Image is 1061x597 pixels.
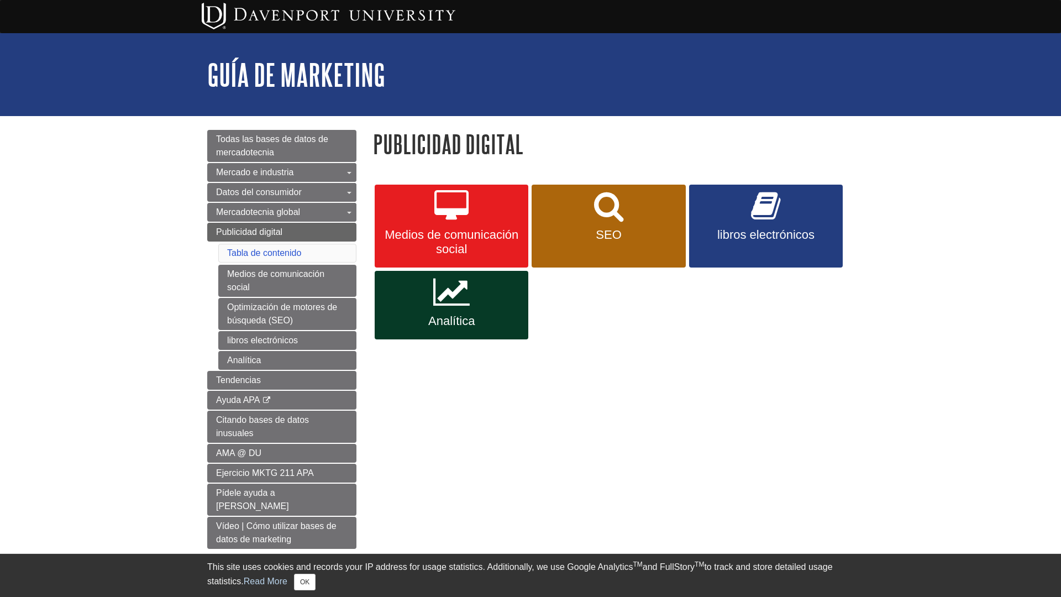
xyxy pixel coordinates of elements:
[207,484,356,516] a: Pídele ayuda a [PERSON_NAME]
[216,448,261,458] span: AMA @ DU
[218,331,356,350] a: libros electrónicos
[207,464,356,483] a: Ejercicio MKTG 211 APA
[216,207,300,217] span: Mercadotecnia global
[216,521,337,544] span: Vídeo | Cómo utilizar bases de datos de marketing
[697,228,834,242] span: libros electrónicos
[383,228,520,256] span: Medios de comunicación social
[216,468,314,478] span: Ejercicio MKTG 211 APA
[294,574,316,590] button: Close
[216,415,309,438] span: Citando bases de datos inusuales
[207,183,356,202] a: Datos del consumidor
[227,248,301,258] a: Tabla de contenido
[207,203,356,222] a: Mercadotecnia global
[216,187,302,197] span: Datos del consumidor
[216,134,328,157] span: Todas las bases de datos de mercadotecnia
[207,163,356,182] a: Mercado e industria
[373,130,854,158] h1: Publicidad digital
[207,561,854,590] div: This site uses cookies and records your IP address for usage statistics. Additionally, we use Goo...
[207,444,356,463] a: AMA @ DU
[202,3,455,29] img: Davenport University
[207,57,385,92] a: Guía de Marketing
[216,488,289,511] span: Pídele ayuda a [PERSON_NAME]
[207,223,356,242] a: Publicidad digital
[689,185,843,268] a: libros electrónicos
[218,265,356,297] a: Medios de comunicación social
[207,391,356,410] a: Ayuda APA
[262,397,271,404] i: This link opens in a new window
[207,517,356,549] a: Vídeo | Cómo utilizar bases de datos de marketing
[375,185,528,268] a: Medios de comunicación social
[216,395,260,405] span: Ayuda APA
[216,375,261,385] span: Tendencias
[375,271,528,339] a: Analítica
[207,411,356,443] a: Citando bases de datos inusuales
[695,561,704,568] sup: TM
[532,185,685,268] a: SEO
[216,227,282,237] span: Publicidad digital
[244,577,287,586] a: Read More
[633,561,642,568] sup: TM
[216,167,294,177] span: Mercado e industria
[540,228,677,242] span: SEO
[218,298,356,330] a: Optimización de motores de búsqueda (SEO)
[218,351,356,370] a: Analítica
[207,371,356,390] a: Tendencias
[383,314,520,328] span: Analítica
[207,130,356,162] a: Todas las bases de datos de mercadotecnia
